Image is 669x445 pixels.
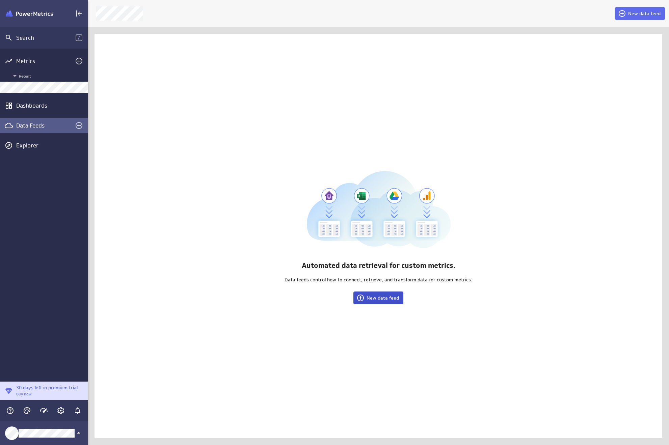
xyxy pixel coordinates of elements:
svg: Usage [40,407,48,415]
div: Account and settings [55,405,66,416]
svg: Themes [23,407,31,415]
div: Metrics [16,57,72,65]
div: Create a data feed [73,120,85,131]
svg: Account and settings [57,407,65,415]
span: Recent [11,72,84,80]
p: Automated data retrieval for custom metrics. [302,260,455,271]
span: New data feed [367,295,399,301]
p: Buy now [16,391,78,397]
p: 30 days left in premium trial [16,384,78,391]
span: / [76,34,82,41]
div: Add metrics [73,55,85,67]
div: Help & PowerMetrics Assistant [4,405,16,416]
div: Data Feeds [16,122,72,129]
span: New data feed [628,10,661,17]
p: Data feeds control how to connect, retrieve, and transform data for custom metrics. [285,276,472,283]
div: Notifications [72,405,83,416]
img: Klipfolio PowerMetrics Banner [6,10,53,17]
button: New data feed [353,291,403,304]
div: Search [16,34,76,41]
img: datafeed-library-zero-state.svg [297,168,460,252]
div: Themes [21,405,33,416]
div: Explorer [16,142,86,149]
button: New data feed [615,7,665,20]
div: Dashboards [16,102,72,109]
div: Collapse [73,8,85,19]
